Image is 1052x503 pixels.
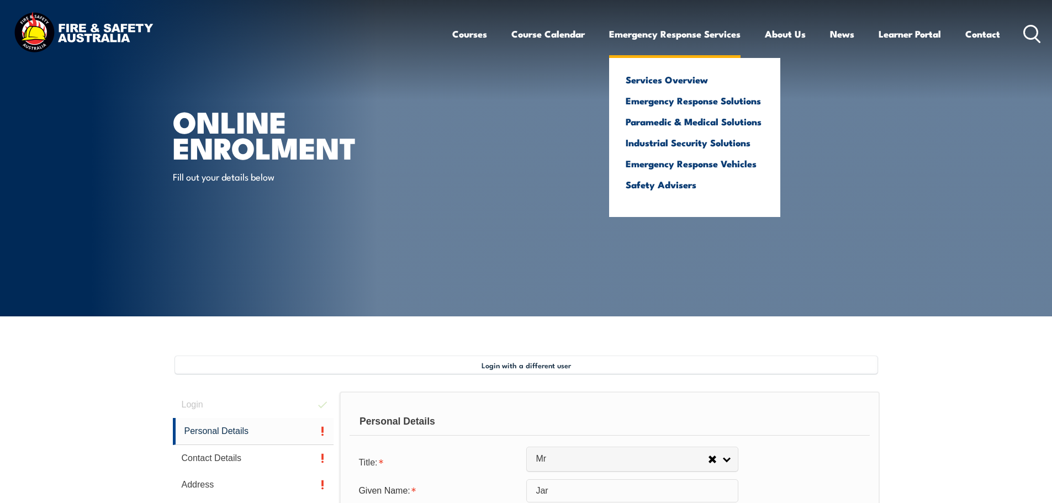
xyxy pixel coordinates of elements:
span: Mr [536,453,708,465]
div: Title is required. [350,451,526,473]
div: Given Name is required. [350,480,526,501]
a: About Us [765,19,806,49]
a: Course Calendar [511,19,585,49]
a: Learner Portal [879,19,941,49]
a: Paramedic & Medical Solutions [626,117,764,126]
a: Address [173,472,334,498]
a: Emergency Response Vehicles [626,158,764,168]
a: Contact Details [173,445,334,472]
a: Courses [452,19,487,49]
h1: Online Enrolment [173,108,446,160]
p: Fill out your details below [173,170,374,183]
a: Personal Details [173,418,334,445]
a: Industrial Security Solutions [626,137,764,147]
a: Services Overview [626,75,764,84]
span: Title: [358,458,377,467]
a: Emergency Response Solutions [626,96,764,105]
div: Personal Details [350,408,869,436]
a: Emergency Response Services [609,19,741,49]
a: Contact [965,19,1000,49]
span: Login with a different user [482,361,571,369]
a: Safety Advisers [626,179,764,189]
a: News [830,19,854,49]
